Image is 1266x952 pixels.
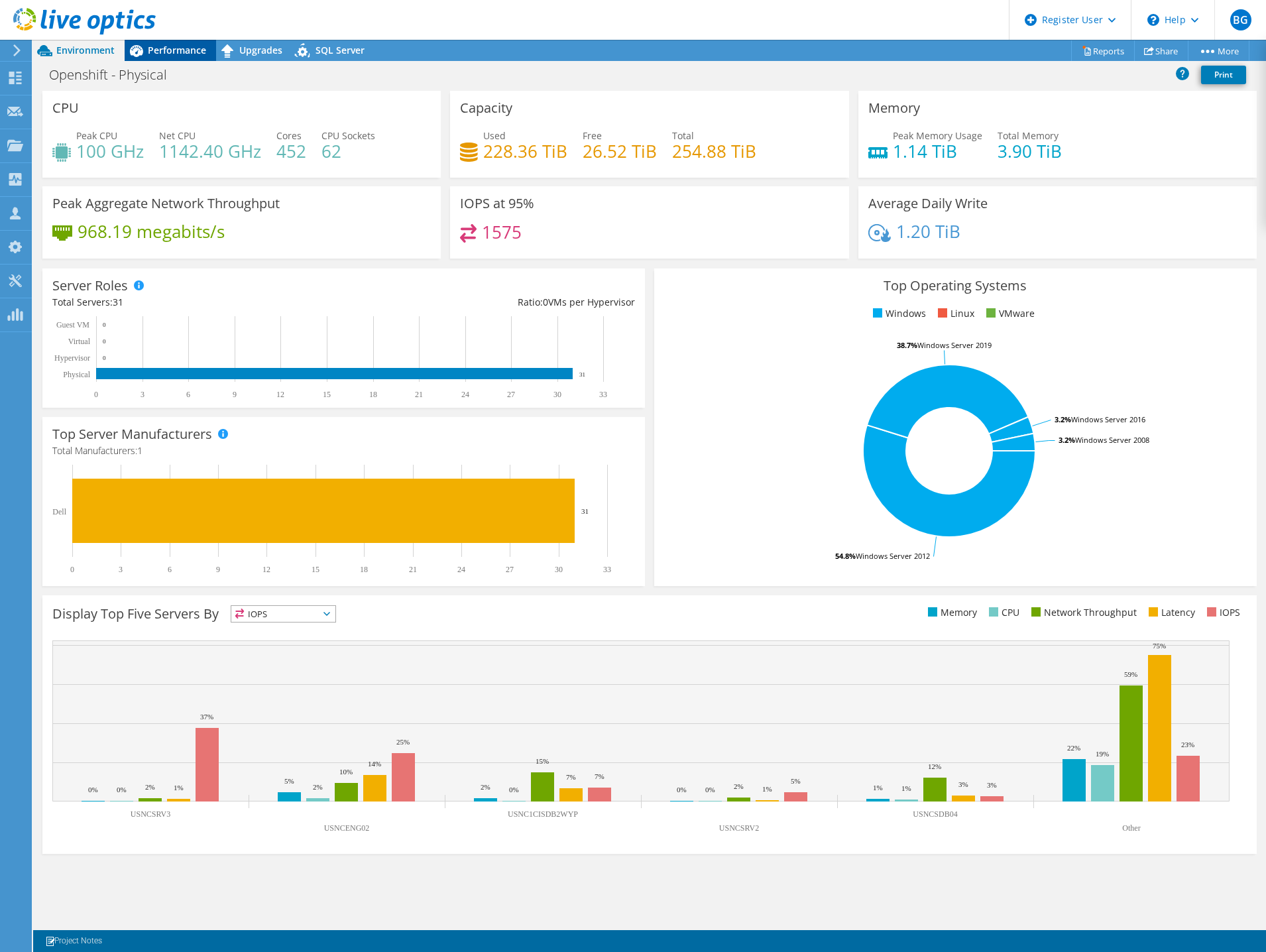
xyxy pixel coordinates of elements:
[239,44,282,56] span: Upgrades
[677,786,687,794] text: 0%
[76,144,144,158] h4: 100 GHz
[316,44,365,56] span: SQL Server
[70,565,74,574] text: 0
[1181,741,1194,748] text: 23%
[958,780,968,788] text: 3%
[508,809,578,819] text: USNC1CISDB2WYP
[734,782,744,790] text: 2%
[1124,670,1137,678] text: 59%
[56,320,89,329] text: Guest VM
[323,390,331,399] text: 15
[1204,605,1240,620] li: IOPS
[583,129,602,142] span: Free
[482,225,522,239] h4: 1575
[998,129,1059,142] span: Total Memory
[131,809,170,819] text: USNCSRV3
[599,390,607,399] text: 33
[1134,40,1188,61] a: Share
[276,144,306,158] h4: 452
[339,768,353,776] text: 10%
[1096,750,1109,758] text: 19%
[913,809,957,819] text: USNCSDB04
[54,353,90,363] text: Hypervisor
[1145,605,1195,620] li: Latency
[321,129,375,142] span: CPU Sockets
[94,390,98,399] text: 0
[901,784,911,792] text: 1%
[145,783,155,791] text: 2%
[321,144,375,158] h4: 62
[555,565,563,574] text: 30
[103,355,106,361] text: 0
[343,295,634,310] div: Ratio: VMs per Hypervisor
[231,606,335,622] span: IOPS
[52,507,66,516] text: Dell
[581,507,589,515] text: 31
[52,444,635,458] h4: Total Manufacturers:
[664,278,1247,293] h3: Top Operating Systems
[119,565,123,574] text: 3
[284,777,294,785] text: 5%
[917,340,992,350] tspan: Windows Server 2019
[1153,642,1166,650] text: 75%
[396,738,410,746] text: 25%
[68,337,91,346] text: Virtual
[137,444,143,457] span: 1
[43,68,188,82] h1: Openshift - Physical
[897,340,917,350] tspan: 38.7%
[506,565,514,574] text: 27
[168,565,172,574] text: 6
[1059,435,1075,445] tspan: 3.2%
[893,144,982,158] h4: 1.14 TiB
[216,565,220,574] text: 9
[1230,9,1251,30] span: BG
[52,278,128,293] h3: Server Roles
[509,786,519,794] text: 0%
[324,823,370,833] text: USNCENG02
[117,786,127,794] text: 0%
[52,295,343,310] div: Total Servers:
[998,144,1062,158] h4: 3.90 TiB
[835,551,856,561] tspan: 54.8%
[1055,414,1071,424] tspan: 3.2%
[791,777,801,785] text: 5%
[603,565,611,574] text: 33
[103,338,106,345] text: 0
[983,306,1035,321] li: VMware
[928,762,941,770] text: 12%
[1147,14,1159,26] svg: \n
[856,551,930,561] tspan: Windows Server 2012
[705,786,715,794] text: 0%
[483,144,567,158] h4: 228.36 TiB
[409,565,417,574] text: 21
[460,196,534,211] h3: IOPS at 95%
[360,565,368,574] text: 18
[174,784,184,792] text: 1%
[893,129,982,142] span: Peak Memory Usage
[672,129,694,142] span: Total
[148,44,206,56] span: Performance
[1067,744,1080,752] text: 22%
[1075,435,1149,445] tspan: Windows Server 2008
[507,390,515,399] text: 27
[553,390,561,399] text: 30
[113,296,123,308] span: 31
[56,44,115,56] span: Environment
[672,144,756,158] h4: 254.88 TiB
[483,129,506,142] span: Used
[543,296,548,308] span: 0
[719,823,759,833] text: USNCSRV2
[262,565,270,574] text: 12
[159,129,196,142] span: Net CPU
[868,196,988,211] h3: Average Daily Write
[579,371,585,378] text: 31
[141,390,144,399] text: 3
[76,129,117,142] span: Peak CPU
[36,933,111,949] a: Project Notes
[935,306,974,321] li: Linux
[925,605,977,620] li: Memory
[896,224,960,239] h4: 1.20 TiB
[312,565,319,574] text: 15
[78,224,225,239] h4: 968.19 megabits/s
[873,784,883,792] text: 1%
